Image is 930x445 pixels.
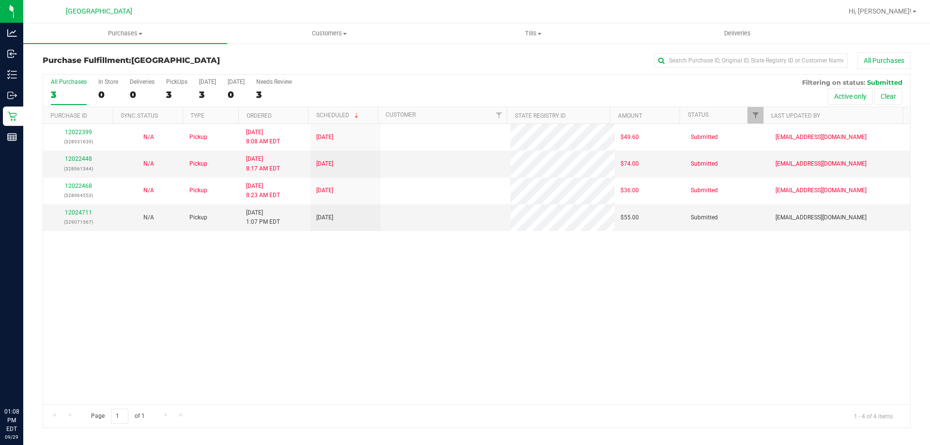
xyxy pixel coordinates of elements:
span: [EMAIL_ADDRESS][DOMAIN_NAME] [775,186,867,195]
a: Amount [618,112,642,119]
div: 3 [199,89,216,100]
inline-svg: Inventory [7,70,17,79]
a: 12024711 [65,209,92,216]
span: [EMAIL_ADDRESS][DOMAIN_NAME] [775,213,867,222]
span: Submitted [691,133,718,142]
p: 01:08 PM EDT [4,407,19,433]
div: 3 [51,89,87,100]
span: [EMAIL_ADDRESS][DOMAIN_NAME] [775,133,867,142]
span: Hi, [PERSON_NAME]! [849,7,912,15]
span: [DATE] [316,159,333,169]
p: (329071567) [49,217,108,227]
div: 0 [98,89,118,100]
iframe: Resource center [10,368,39,397]
span: Deliveries [711,29,764,38]
a: Deliveries [635,23,839,44]
a: Last Updated By [771,112,820,119]
span: Submitted [691,213,718,222]
span: Not Applicable [143,160,154,167]
button: All Purchases [857,52,911,69]
a: Purchase ID [50,112,87,119]
div: 0 [228,89,245,100]
p: (328961344) [49,164,108,173]
button: N/A [143,186,154,195]
div: PickUps [166,78,187,85]
div: [DATE] [199,78,216,85]
span: [GEOGRAPHIC_DATA] [131,56,220,65]
button: N/A [143,159,154,169]
a: Type [190,112,204,119]
div: 3 [256,89,292,100]
div: [DATE] [228,78,245,85]
span: Pickup [189,133,207,142]
button: Clear [874,88,902,105]
inline-svg: Retail [7,111,17,121]
span: Submitted [867,78,902,86]
span: [DATE] 8:17 AM EDT [246,154,280,173]
button: N/A [143,133,154,142]
span: Not Applicable [143,187,154,194]
a: 12022399 [65,129,92,136]
a: Purchases [23,23,227,44]
div: 0 [130,89,155,100]
a: 12022468 [65,183,92,189]
span: $36.00 [620,186,639,195]
h3: Purchase Fulfillment: [43,56,332,65]
p: 09/29 [4,433,19,441]
span: Purchases [23,29,227,38]
span: $55.00 [620,213,639,222]
div: In Store [98,78,118,85]
div: Deliveries [130,78,155,85]
inline-svg: Outbound [7,91,17,100]
inline-svg: Inbound [7,49,17,59]
a: Scheduled [316,112,360,119]
span: [DATE] 8:23 AM EDT [246,182,280,200]
p: (328931639) [49,137,108,146]
span: Submitted [691,159,718,169]
a: Customers [227,23,431,44]
span: Customers [228,29,431,38]
span: $49.60 [620,133,639,142]
div: All Purchases [51,78,87,85]
span: Submitted [691,186,718,195]
a: Filter [491,107,507,123]
span: Page of 1 [83,409,153,424]
span: $74.00 [620,159,639,169]
a: 12022448 [65,155,92,162]
a: Ordered [247,112,272,119]
inline-svg: Reports [7,132,17,142]
input: 1 [111,409,128,424]
span: [EMAIL_ADDRESS][DOMAIN_NAME] [775,159,867,169]
input: Search Purchase ID, Original ID, State Registry ID or Customer Name... [654,53,848,68]
span: Pickup [189,213,207,222]
div: 3 [166,89,187,100]
span: [DATE] [316,213,333,222]
a: Filter [747,107,763,123]
span: Not Applicable [143,214,154,221]
span: Not Applicable [143,134,154,140]
span: [DATE] 1:07 PM EDT [246,208,280,227]
a: Sync Status [121,112,158,119]
span: [DATE] [316,186,333,195]
span: 1 - 4 of 4 items [846,409,900,423]
span: Filtering on status: [802,78,865,86]
a: Status [688,111,709,118]
button: Active only [828,88,873,105]
a: State Registry ID [515,112,566,119]
div: Needs Review [256,78,292,85]
a: Customer [386,111,416,118]
span: [DATE] [316,133,333,142]
button: N/A [143,213,154,222]
a: Tills [431,23,635,44]
span: Pickup [189,186,207,195]
span: Pickup [189,159,207,169]
span: [DATE] 8:08 AM EDT [246,128,280,146]
span: Tills [432,29,635,38]
span: [GEOGRAPHIC_DATA] [66,7,132,15]
inline-svg: Analytics [7,28,17,38]
p: (328964553) [49,191,108,200]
